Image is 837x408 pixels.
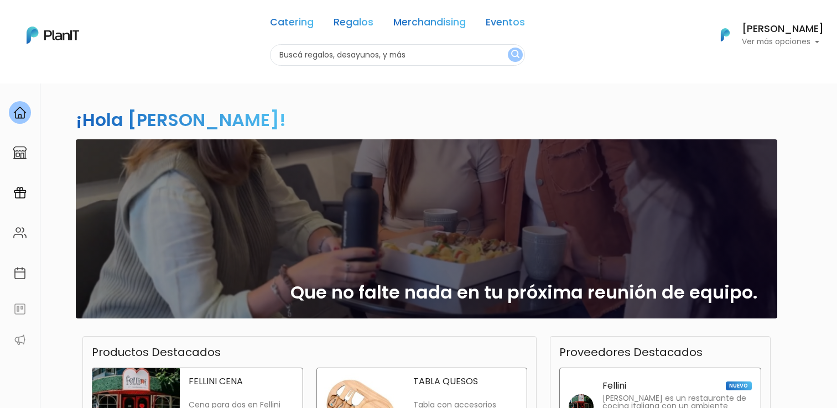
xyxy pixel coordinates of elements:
img: PlanIt Logo [713,23,737,47]
p: Ver más opciones [742,38,824,46]
h3: Productos Destacados [92,346,221,359]
img: people-662611757002400ad9ed0e3c099ab2801c6687ba6c219adb57efc949bc21e19d.svg [13,226,27,239]
img: campaigns-02234683943229c281be62815700db0a1741e53638e28bf9629b52c665b00959.svg [13,186,27,200]
p: FELLINI CENA [189,377,293,386]
p: TABLA QUESOS [413,377,518,386]
span: NUEVO [726,381,751,390]
button: PlanIt Logo [PERSON_NAME] Ver más opciones [706,20,824,49]
h3: Proveedores Destacados [559,346,703,359]
h6: [PERSON_NAME] [742,24,824,34]
img: partners-52edf745621dab592f3b2c58e3bca9d71375a7ef29c3b500c9f145b62cc070d4.svg [13,333,27,347]
img: PlanIt Logo [27,27,79,44]
input: Buscá regalos, desayunos, y más [270,44,525,66]
img: calendar-87d922413cdce8b2cf7b7f5f62616a5cf9e4887200fb71536465627b3292af00.svg [13,266,27,280]
a: Eventos [486,18,525,31]
img: home-e721727adea9d79c4d83392d1f703f7f8bce08238fde08b1acbfd93340b81755.svg [13,106,27,119]
p: Fellini [602,381,626,390]
img: feedback-78b5a0c8f98aac82b08bfc38622c3050aee476f2c9584af64705fc4e61158814.svg [13,302,27,316]
img: marketplace-4ceaa7011d94191e9ded77b95e3339b90024bf715f7c57f8cf31f2d8c509eaba.svg [13,146,27,159]
h2: ¡Hola [PERSON_NAME]! [76,107,286,132]
a: Regalos [334,18,373,31]
img: search_button-432b6d5273f82d61273b3651a40e1bd1b912527efae98b1b7a1b2c0702e16a8d.svg [511,50,519,60]
h2: Que no falte nada en tu próxima reunión de equipo. [290,282,757,303]
a: Catering [270,18,314,31]
a: Merchandising [393,18,466,31]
